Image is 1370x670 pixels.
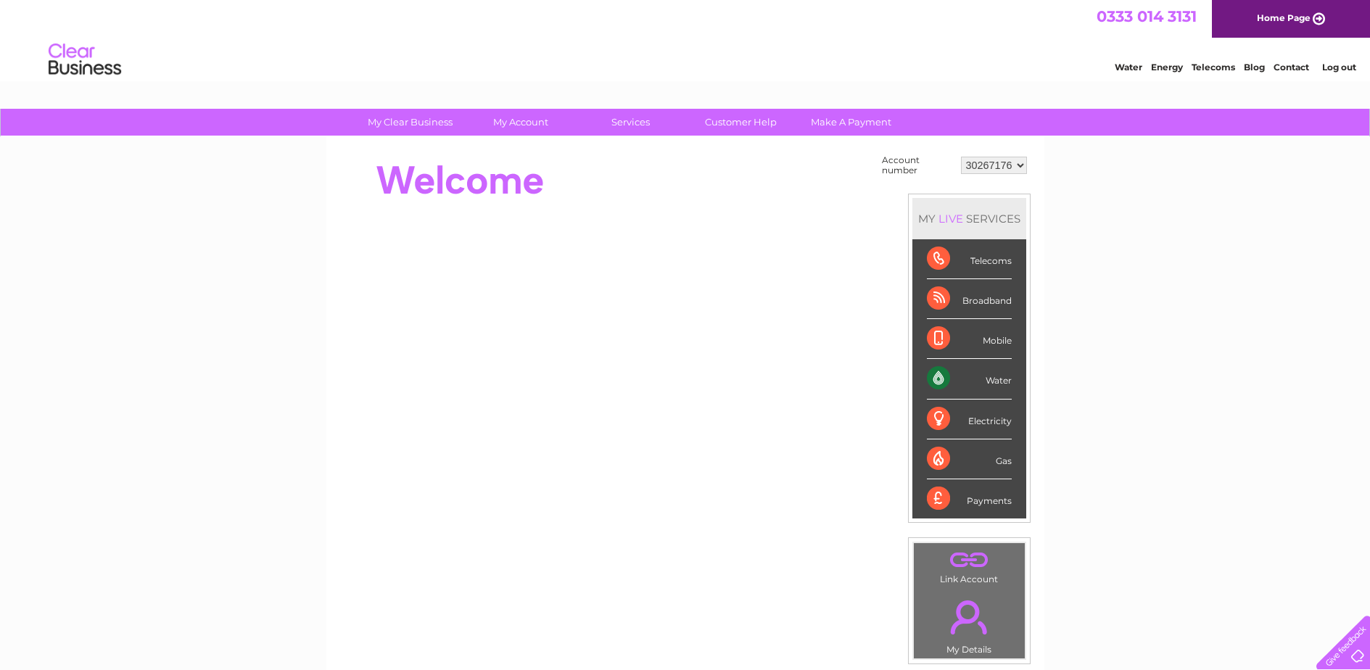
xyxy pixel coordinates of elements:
[917,547,1021,572] a: .
[48,38,122,82] img: logo.png
[681,109,801,136] a: Customer Help
[1151,62,1183,73] a: Energy
[878,152,957,179] td: Account number
[1115,62,1142,73] a: Water
[461,109,580,136] a: My Account
[917,592,1021,642] a: .
[912,198,1026,239] div: MY SERVICES
[927,359,1012,399] div: Water
[913,542,1026,588] td: Link Account
[927,239,1012,279] div: Telecoms
[927,319,1012,359] div: Mobile
[1097,7,1197,25] a: 0333 014 3131
[1244,62,1265,73] a: Blog
[1322,62,1356,73] a: Log out
[927,439,1012,479] div: Gas
[350,109,470,136] a: My Clear Business
[936,212,966,226] div: LIVE
[927,279,1012,319] div: Broadband
[1274,62,1309,73] a: Contact
[927,400,1012,439] div: Electricity
[343,8,1028,70] div: Clear Business is a trading name of Verastar Limited (registered in [GEOGRAPHIC_DATA] No. 3667643...
[571,109,690,136] a: Services
[791,109,911,136] a: Make A Payment
[927,479,1012,518] div: Payments
[1192,62,1235,73] a: Telecoms
[913,588,1026,659] td: My Details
